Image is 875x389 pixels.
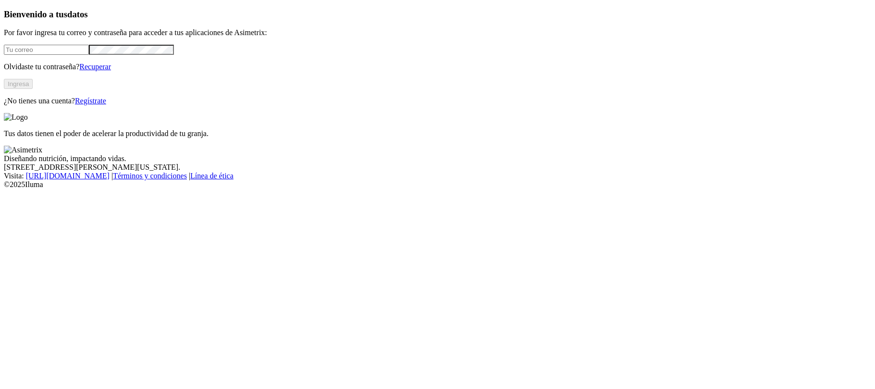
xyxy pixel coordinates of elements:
div: Visita : | | [4,172,871,180]
a: Recuperar [79,63,111,71]
div: © 2025 Iluma [4,180,871,189]
p: Olvidaste tu contraseña? [4,63,871,71]
a: Términos y condiciones [113,172,187,180]
div: [STREET_ADDRESS][PERSON_NAME][US_STATE]. [4,163,871,172]
a: [URL][DOMAIN_NAME] [26,172,110,180]
p: Por favor ingresa tu correo y contraseña para acceder a tus aplicaciones de Asimetrix: [4,28,871,37]
input: Tu correo [4,45,89,55]
p: ¿No tienes una cuenta? [4,97,871,105]
div: Diseñando nutrición, impactando vidas. [4,154,871,163]
button: Ingresa [4,79,33,89]
a: Regístrate [75,97,106,105]
img: Logo [4,113,28,122]
span: datos [67,9,88,19]
p: Tus datos tienen el poder de acelerar la productividad de tu granja. [4,129,871,138]
h3: Bienvenido a tus [4,9,871,20]
img: Asimetrix [4,146,42,154]
a: Línea de ética [190,172,234,180]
